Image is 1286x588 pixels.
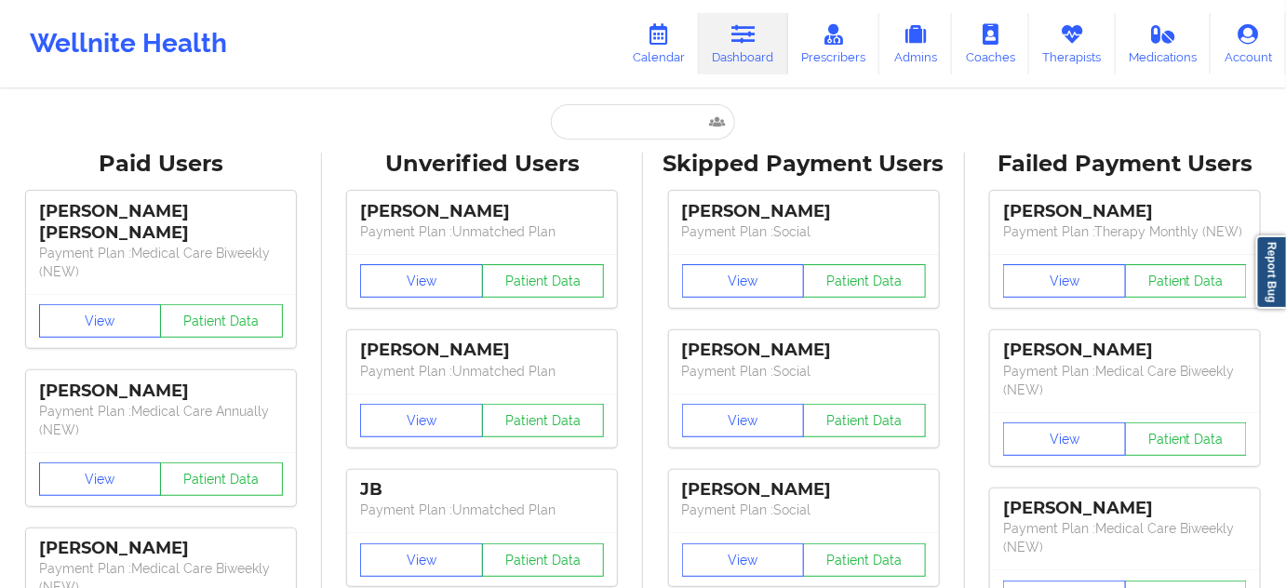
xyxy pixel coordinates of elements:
div: Unverified Users [335,150,631,179]
button: Patient Data [482,264,605,298]
p: Payment Plan : Medical Care Biweekly (NEW) [1003,362,1247,399]
div: [PERSON_NAME] [682,201,926,222]
div: [PERSON_NAME] [682,479,926,501]
a: Calendar [619,13,699,74]
a: Account [1211,13,1286,74]
div: [PERSON_NAME] [1003,340,1247,361]
p: Payment Plan : Unmatched Plan [360,362,604,381]
div: Failed Payment Users [978,150,1274,179]
div: [PERSON_NAME] [360,340,604,361]
p: Payment Plan : Social [682,362,926,381]
button: Patient Data [482,543,605,577]
p: Payment Plan : Medical Care Biweekly (NEW) [1003,519,1247,556]
button: View [39,304,162,338]
div: [PERSON_NAME] [1003,201,1247,222]
a: Therapists [1029,13,1116,74]
button: Patient Data [160,462,283,496]
button: Patient Data [803,264,926,298]
div: JB [360,479,604,501]
a: Dashboard [699,13,788,74]
a: Coaches [952,13,1029,74]
button: View [360,404,483,437]
p: Payment Plan : Medical Care Annually (NEW) [39,402,283,439]
button: View [682,543,805,577]
p: Payment Plan : Social [682,501,926,519]
button: View [39,462,162,496]
a: Medications [1116,13,1212,74]
p: Payment Plan : Medical Care Biweekly (NEW) [39,244,283,281]
button: Patient Data [1125,264,1248,298]
button: View [682,264,805,298]
div: [PERSON_NAME] [1003,498,1247,519]
div: Paid Users [13,150,309,179]
div: [PERSON_NAME] [39,538,283,559]
a: Admins [879,13,952,74]
button: View [1003,422,1126,456]
p: Payment Plan : Social [682,222,926,241]
div: [PERSON_NAME] [360,201,604,222]
a: Report Bug [1256,235,1286,309]
div: [PERSON_NAME] [39,381,283,402]
button: Patient Data [803,404,926,437]
a: Prescribers [788,13,880,74]
button: Patient Data [803,543,926,577]
div: Skipped Payment Users [656,150,952,179]
button: Patient Data [1125,422,1248,456]
div: [PERSON_NAME] [682,340,926,361]
p: Payment Plan : Therapy Monthly (NEW) [1003,222,1247,241]
button: View [682,404,805,437]
div: [PERSON_NAME] [PERSON_NAME] [39,201,283,244]
button: View [1003,264,1126,298]
button: View [360,264,483,298]
button: Patient Data [160,304,283,338]
p: Payment Plan : Unmatched Plan [360,501,604,519]
button: Patient Data [482,404,605,437]
p: Payment Plan : Unmatched Plan [360,222,604,241]
button: View [360,543,483,577]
